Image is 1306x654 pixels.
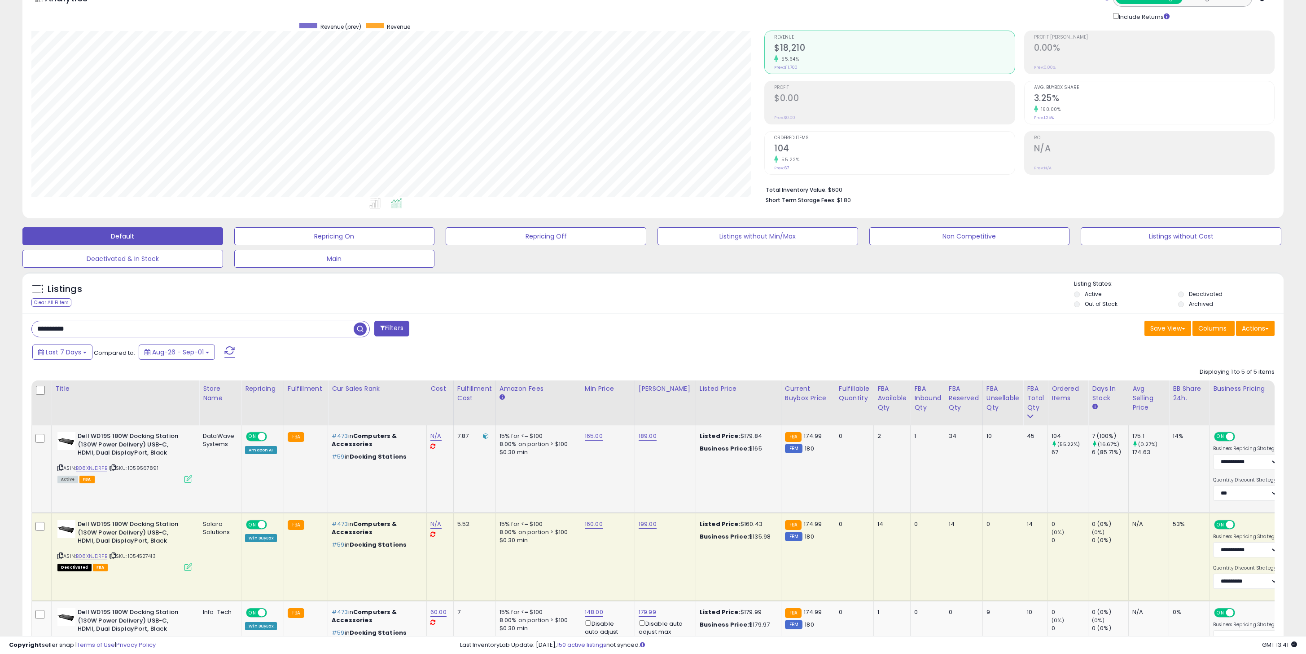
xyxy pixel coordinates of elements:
[247,521,258,529] span: ON
[805,620,814,629] span: 180
[774,35,1014,40] span: Revenue
[914,384,941,412] div: FBA inbound Qty
[1092,432,1128,440] div: 7 (100%)
[700,432,774,440] div: $179.84
[839,608,867,616] div: 0
[77,641,115,649] a: Terms of Use
[76,552,107,560] a: B08XNJDRFB
[839,520,867,528] div: 0
[805,532,814,541] span: 180
[247,609,258,617] span: ON
[1034,43,1274,55] h2: 0.00%
[585,520,603,529] a: 160.00
[457,384,492,403] div: Fulfillment Cost
[785,520,802,530] small: FBA
[32,345,92,360] button: Last 7 Days
[1085,300,1118,308] label: Out of Stock
[700,532,749,541] b: Business Price:
[774,43,1014,55] h2: $18,210
[109,464,158,472] span: | SKU: 1059567891
[139,345,215,360] button: Aug-26 - Sep-01
[332,452,344,461] span: #59
[1034,143,1274,155] h2: N/A
[986,520,1017,528] div: 0
[700,608,741,616] b: Listed Price:
[203,384,237,403] div: Store Name
[700,384,777,393] div: Listed Price
[1098,441,1119,448] small: (16.67%)
[245,384,280,393] div: Repricing
[639,432,657,441] a: 189.00
[1189,290,1223,298] label: Deactivated
[57,476,78,483] span: All listings currently available for purchase on Amazon
[877,384,907,412] div: FBA Available Qty
[1092,536,1128,544] div: 0 (0%)
[639,384,692,393] div: [PERSON_NAME]
[332,540,344,549] span: #59
[1034,35,1274,40] span: Profit [PERSON_NAME]
[57,432,192,482] div: ASIN:
[48,283,82,296] h5: Listings
[46,348,81,357] span: Last 7 Days
[1052,529,1064,536] small: (0%)
[332,453,420,461] p: in
[1132,432,1169,440] div: 175.1
[1052,617,1064,624] small: (0%)
[1034,93,1274,105] h2: 3.25%
[1092,617,1104,624] small: (0%)
[766,186,827,194] b: Total Inventory Value:
[949,432,976,440] div: 34
[1189,300,1213,308] label: Archived
[245,622,277,630] div: Win BuyBox
[234,227,435,245] button: Repricing On
[79,476,95,483] span: FBA
[460,641,1297,650] div: Last InventoryLab Update: [DATE], not synced.
[1213,384,1304,393] div: Business Pricing
[1092,624,1128,632] div: 0 (0%)
[9,641,42,649] strong: Copyright
[288,384,324,393] div: Fulfillment
[1132,384,1165,412] div: Avg Selling Price
[766,196,836,204] b: Short Term Storage Fees:
[700,608,774,616] div: $179.99
[203,520,234,536] div: Solara Solutions
[839,432,867,440] div: 0
[446,227,646,245] button: Repricing Off
[266,521,280,529] span: OFF
[700,533,774,541] div: $135.98
[1092,448,1128,456] div: 6 (85.71%)
[1215,521,1226,529] span: ON
[55,384,195,393] div: Title
[1034,165,1052,171] small: Prev: N/A
[1092,520,1128,528] div: 0 (0%)
[1052,520,1088,528] div: 0
[1132,608,1162,616] div: N/A
[332,520,397,536] span: Computers & Accessories
[500,448,574,456] div: $0.30 min
[639,619,689,636] div: Disable auto adjust max
[785,432,802,442] small: FBA
[500,432,574,440] div: 15% for <= $100
[1213,622,1278,628] label: Business Repricing Strategy:
[500,536,574,544] div: $0.30 min
[78,520,187,548] b: Dell WD19S 180W Docking Station (130W Power Delivery) USB-C, HDMI, Dual DisplayPort, Black
[1038,106,1061,113] small: 160.00%
[774,65,798,70] small: Prev: $11,700
[430,432,441,441] a: N/A
[1173,432,1202,440] div: 14%
[332,520,348,528] span: #473
[1144,321,1191,336] button: Save View
[500,624,574,632] div: $0.30 min
[774,93,1014,105] h2: $0.00
[1034,136,1274,141] span: ROI
[700,620,749,629] b: Business Price:
[1027,520,1041,528] div: 14
[500,384,577,393] div: Amazon Fees
[1052,432,1088,440] div: 104
[500,520,574,528] div: 15% for <= $100
[766,184,1268,194] li: $600
[1106,11,1180,22] div: Include Returns
[430,520,441,529] a: N/A
[869,227,1070,245] button: Non Competitive
[93,564,108,571] span: FBA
